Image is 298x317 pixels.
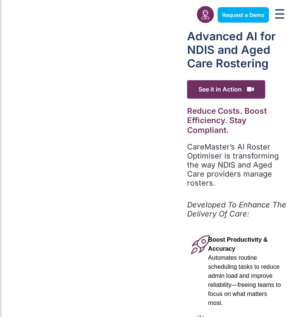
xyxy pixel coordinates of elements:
img: CareMaster Logo [11,9,64,21]
p: CareMaster’s AI Roster Optimiser is transforming the way NDIS and Aged Care providers manage rost... [187,142,287,187]
h2: Reduce Costs. Boost Efficiency. Stay Compliant. [187,106,287,135]
span: Automates routine scheduling tasks to reduce admin load and improve reliability—freeing teams to ... [208,255,281,306]
em: Developed To Enhance The Delivery Of Care: [187,200,286,218]
span: See it in Action [187,80,265,99]
span: Boost Productivity & Accuracy [208,236,268,252]
h1: Advanced Al for NDIS and Aged Care Rostering [187,29,287,70]
a: Request a Demo [218,7,269,23]
span: Request a Demo [222,12,264,18]
div: Menu Toggle [273,7,287,23]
